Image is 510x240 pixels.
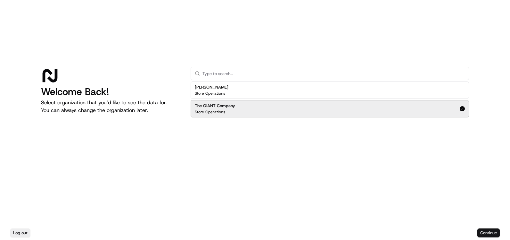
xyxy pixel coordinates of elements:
p: Store Operations [195,109,225,115]
h2: [PERSON_NAME] [195,84,228,90]
div: Suggestions [191,80,469,119]
button: Continue [477,228,500,237]
h2: The GIANT Company [195,103,235,109]
p: Store Operations [195,91,225,96]
input: Type to search... [202,67,465,80]
button: Log out [10,228,30,237]
h1: Welcome Back! [41,86,180,98]
p: Select organization that you’d like to see the data for. You can always change the organization l... [41,99,180,114]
